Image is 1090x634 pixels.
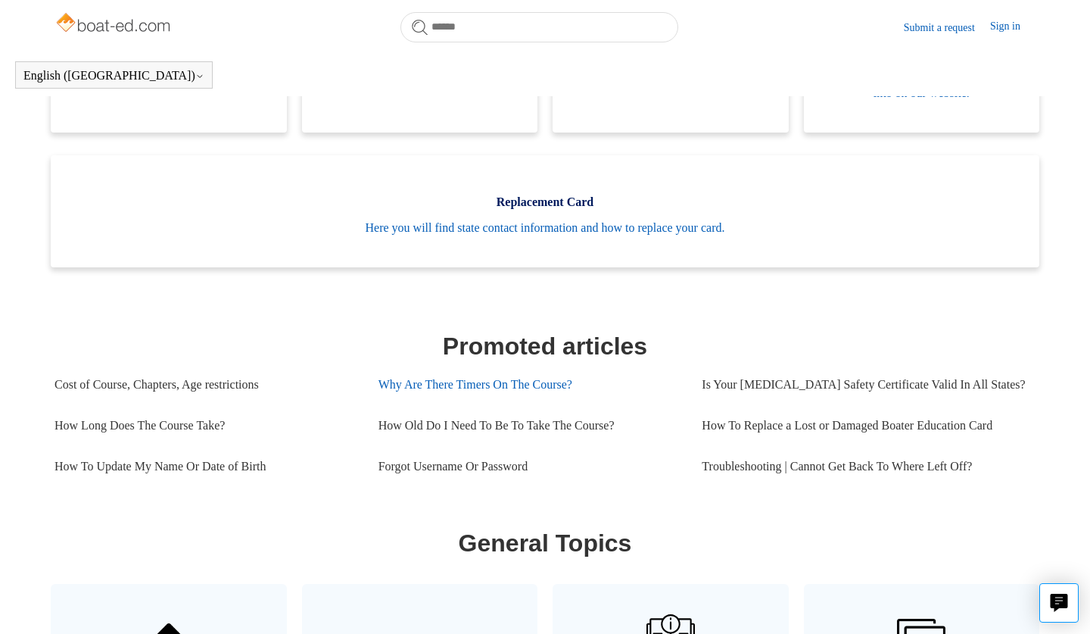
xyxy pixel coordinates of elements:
h1: General Topics [54,525,1035,561]
a: Submit a request [904,20,990,36]
a: How To Update My Name Or Date of Birth [54,446,356,487]
span: Here you will find state contact information and how to replace your card. [73,219,1017,237]
a: Cost of Course, Chapters, Age restrictions [54,364,356,405]
a: Sign in [990,18,1035,36]
span: Replacement Card [73,193,1017,211]
a: How To Replace a Lost or Damaged Boater Education Card [702,405,1026,446]
a: Troubleshooting | Cannot Get Back To Where Left Off? [702,446,1026,487]
h1: Promoted articles [54,328,1035,364]
a: Replacement Card Here you will find state contact information and how to replace your card. [51,155,1039,267]
a: Forgot Username Or Password [378,446,680,487]
a: How Long Does The Course Take? [54,405,356,446]
a: Is Your [MEDICAL_DATA] Safety Certificate Valid In All States? [702,364,1026,405]
input: Search [400,12,678,42]
button: English ([GEOGRAPHIC_DATA]) [23,69,204,83]
img: Boat-Ed Help Center home page [54,9,175,39]
a: Why Are There Timers On The Course? [378,364,680,405]
button: Live chat [1039,583,1079,623]
a: How Old Do I Need To Be To Take The Course? [378,405,680,446]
